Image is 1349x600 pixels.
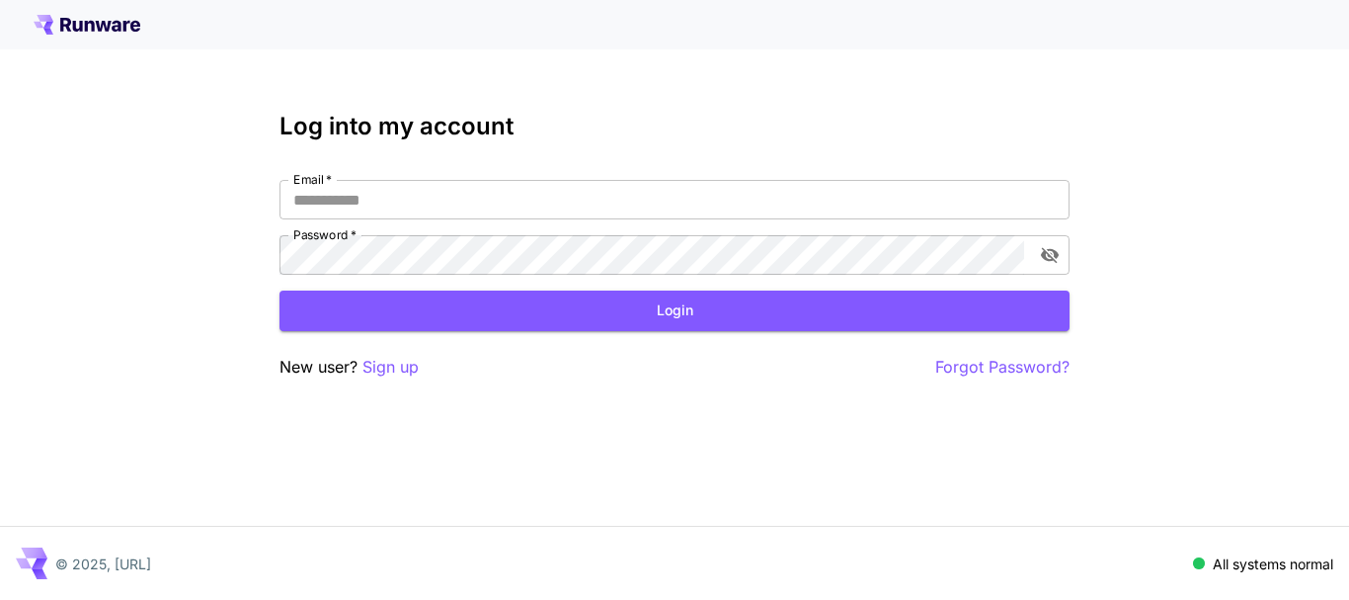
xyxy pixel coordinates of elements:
[935,355,1070,380] button: Forgot Password?
[362,355,419,380] button: Sign up
[293,171,332,188] label: Email
[1032,237,1068,273] button: toggle password visibility
[279,355,419,380] p: New user?
[293,226,357,243] label: Password
[279,113,1070,140] h3: Log into my account
[1213,554,1333,574] p: All systems normal
[55,554,151,574] p: © 2025, [URL]
[279,291,1070,331] button: Login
